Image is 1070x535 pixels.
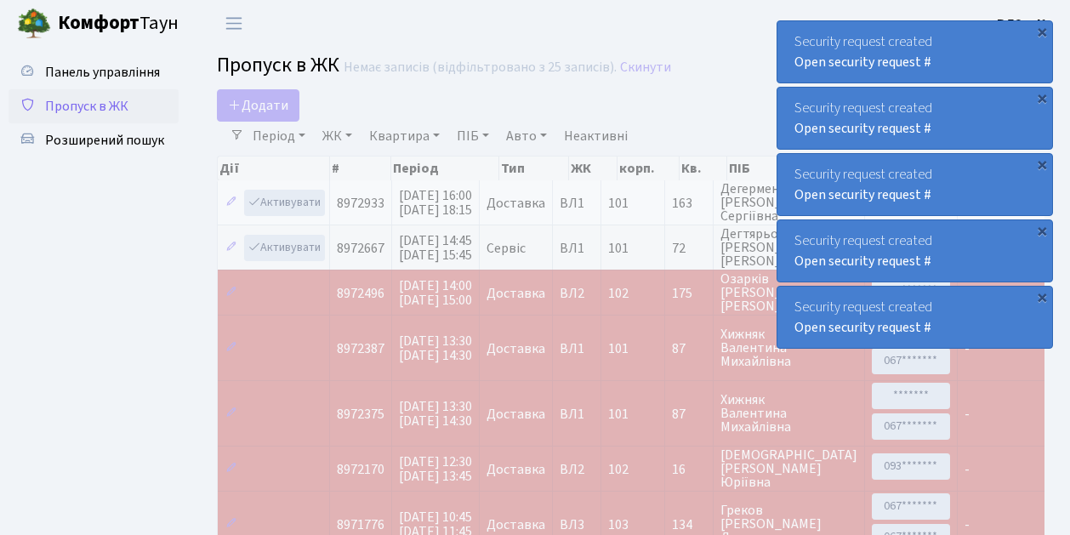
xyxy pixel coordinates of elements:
[965,405,970,424] span: -
[487,518,545,532] span: Доставка
[720,448,857,489] span: [DEMOGRAPHIC_DATA] [PERSON_NAME] Юріївна
[487,242,526,255] span: Сервіс
[560,287,594,300] span: ВЛ2
[608,515,629,534] span: 103
[608,460,629,479] span: 102
[672,518,706,532] span: 134
[337,460,384,479] span: 8972170
[217,89,299,122] a: Додати
[672,463,706,476] span: 16
[399,397,472,430] span: [DATE] 13:30 [DATE] 14:30
[228,96,288,115] span: Додати
[391,157,499,180] th: Період
[499,157,569,180] th: Тип
[58,9,139,37] b: Комфорт
[997,14,1050,34] a: ВЛ2 -. К.
[337,239,384,258] span: 8972667
[620,60,671,76] a: Скинути
[777,21,1052,83] div: Security request created
[608,405,629,424] span: 101
[965,515,970,534] span: -
[794,185,931,204] a: Open security request #
[720,182,857,223] span: Дегерменджи [PERSON_NAME] Сергіївна
[487,196,545,210] span: Доставка
[316,122,359,151] a: ЖК
[557,122,635,151] a: Неактивні
[213,9,255,37] button: Переключити навігацію
[560,463,594,476] span: ВЛ2
[672,407,706,421] span: 87
[727,157,844,180] th: ПІБ
[337,284,384,303] span: 8972496
[777,154,1052,215] div: Security request created
[777,88,1052,149] div: Security request created
[45,97,128,116] span: Пропуск в ЖК
[965,460,970,479] span: -
[560,342,594,356] span: ВЛ1
[997,14,1050,33] b: ВЛ2 -. К.
[9,55,179,89] a: Панель управління
[9,89,179,123] a: Пропуск в ЖК
[672,342,706,356] span: 87
[560,242,594,255] span: ВЛ1
[608,284,629,303] span: 102
[330,157,391,180] th: #
[777,220,1052,282] div: Security request created
[1033,222,1050,239] div: ×
[720,393,857,434] span: Хижняк Валентина Михайлівна
[450,122,496,151] a: ПІБ
[244,235,325,261] a: Активувати
[618,157,680,180] th: корп.
[45,131,164,150] span: Розширений пошук
[9,123,179,157] a: Розширений пошук
[608,339,629,358] span: 101
[794,53,931,71] a: Open security request #
[560,518,594,532] span: ВЛ3
[794,318,931,337] a: Open security request #
[487,342,545,356] span: Доставка
[720,327,857,368] span: Хижняк Валентина Михайлівна
[246,122,312,151] a: Період
[1033,288,1050,305] div: ×
[362,122,447,151] a: Квартира
[399,452,472,486] span: [DATE] 12:30 [DATE] 13:45
[672,287,706,300] span: 175
[1033,156,1050,173] div: ×
[672,196,706,210] span: 163
[680,157,727,180] th: Кв.
[1033,23,1050,40] div: ×
[560,407,594,421] span: ВЛ1
[569,157,618,180] th: ЖК
[399,186,472,219] span: [DATE] 16:00 [DATE] 18:15
[218,157,330,180] th: Дії
[560,196,594,210] span: ВЛ1
[337,515,384,534] span: 8971776
[608,194,629,213] span: 101
[777,287,1052,348] div: Security request created
[399,332,472,365] span: [DATE] 13:30 [DATE] 14:30
[672,242,706,255] span: 72
[217,50,339,80] span: Пропуск в ЖК
[487,463,545,476] span: Доставка
[58,9,179,38] span: Таун
[720,227,857,268] span: Дегтярьов [PERSON_NAME] [PERSON_NAME]
[1033,89,1050,106] div: ×
[344,60,617,76] div: Немає записів (відфільтровано з 25 записів).
[399,231,472,265] span: [DATE] 14:45 [DATE] 15:45
[608,239,629,258] span: 101
[487,407,545,421] span: Доставка
[487,287,545,300] span: Доставка
[337,405,384,424] span: 8972375
[499,122,554,151] a: Авто
[794,252,931,270] a: Open security request #
[720,272,857,313] span: Озарків [PERSON_NAME] [PERSON_NAME]
[244,190,325,216] a: Активувати
[399,276,472,310] span: [DATE] 14:00 [DATE] 15:00
[337,339,384,358] span: 8972387
[337,194,384,213] span: 8972933
[45,63,160,82] span: Панель управління
[794,119,931,138] a: Open security request #
[17,7,51,41] img: logo.png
